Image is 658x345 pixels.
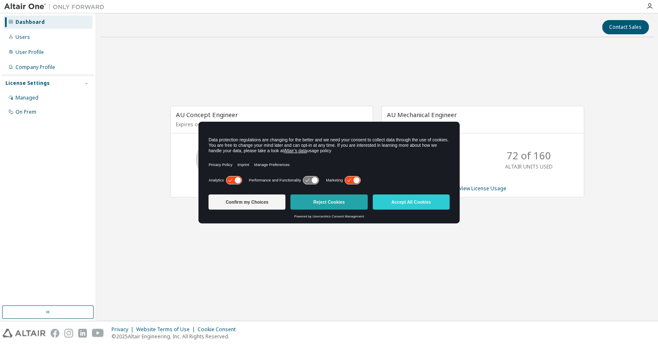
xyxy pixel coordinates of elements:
p: Expires on [DATE] UTC [387,121,577,128]
div: Managed [15,95,38,101]
div: Privacy [112,326,136,333]
img: altair_logo.svg [3,329,46,337]
img: youtube.svg [92,329,104,337]
p: 72 of 160 [507,148,551,163]
div: Dashboard [15,19,45,26]
p: ALTAIR UNITS USED [505,163,553,170]
div: On Prem [15,109,36,115]
img: linkedin.svg [78,329,87,337]
div: Cookie Consent [198,326,241,333]
a: View License Usage [459,185,506,192]
div: License Settings [5,80,50,87]
div: Website Terms of Use [136,326,198,333]
div: User Profile [15,49,44,56]
span: AU Concept Engineer [176,110,238,119]
span: AU Mechanical Engineer [387,110,457,119]
button: Contact Sales [602,20,649,34]
p: Expires on [DATE] UTC [176,121,366,128]
img: instagram.svg [64,329,73,337]
img: facebook.svg [51,329,59,337]
img: Altair One [4,3,109,11]
p: © 2025 Altair Engineering, Inc. All Rights Reserved. [112,333,241,340]
div: Users [15,34,30,41]
div: Company Profile [15,64,55,71]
